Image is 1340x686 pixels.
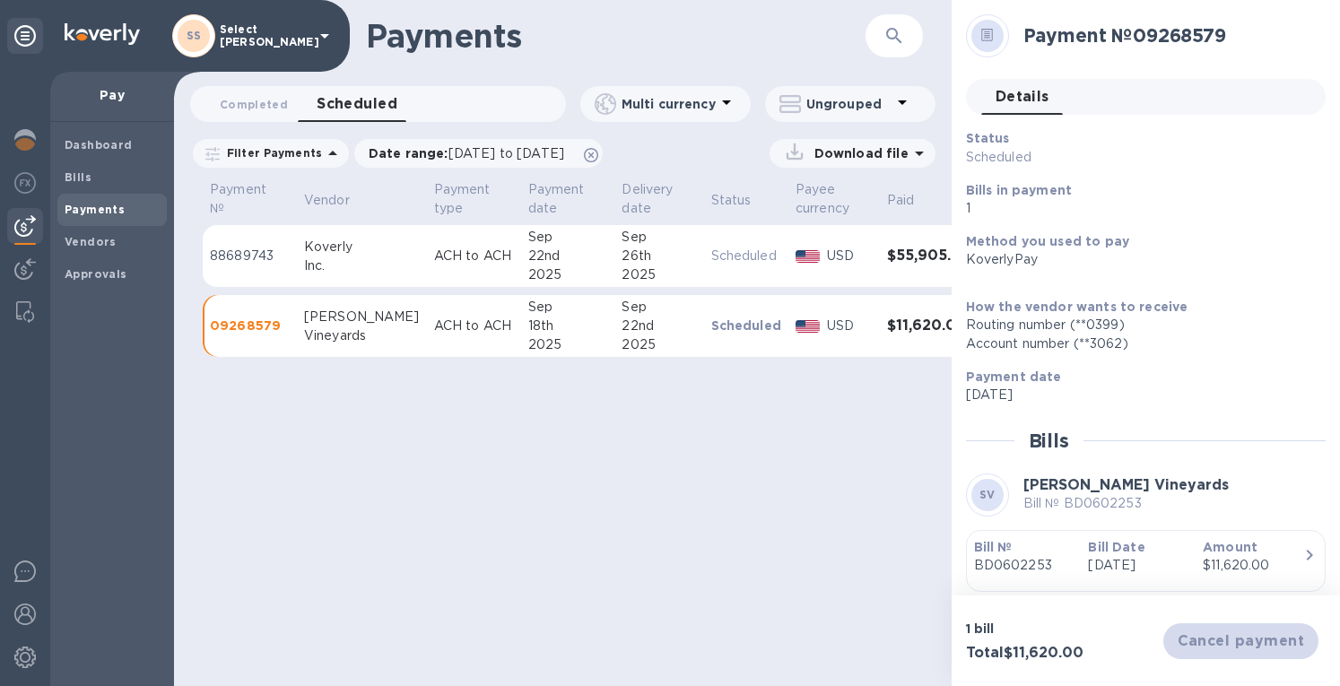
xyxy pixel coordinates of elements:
[304,326,420,345] div: Vineyards
[7,18,43,54] div: Unpin categories
[966,620,1139,638] p: 1 bill
[622,95,716,113] p: Multi currency
[966,148,1196,167] p: Scheduled
[304,191,350,210] p: Vendor
[528,180,585,218] p: Payment date
[1203,540,1257,554] b: Amount
[528,180,608,218] span: Payment date
[827,247,873,265] p: USD
[996,84,1049,109] span: Details
[220,95,288,114] span: Completed
[1203,556,1303,575] div: $11,620.00
[887,191,915,210] p: Paid
[966,199,1311,218] p: 1
[966,386,1311,404] p: [DATE]
[210,317,290,334] p: 09268579
[434,180,491,218] p: Payment type
[966,316,1311,334] div: Routing number (**0399)
[711,247,781,265] p: Scheduled
[65,203,125,216] b: Payments
[966,530,1326,592] button: Bill №BD0602253Bill Date[DATE]Amount$11,620.00
[210,247,290,265] p: 88689743
[220,23,309,48] p: Select [PERSON_NAME]
[966,645,1139,662] h3: Total $11,620.00
[1023,476,1229,493] b: [PERSON_NAME] Vineyards
[304,191,373,210] span: Vendor
[622,180,696,218] span: Delivery date
[806,95,892,113] p: Ungrouped
[796,180,873,218] span: Payee currency
[317,91,397,117] span: Scheduled
[65,267,127,281] b: Approvals
[711,191,775,210] span: Status
[1023,494,1229,513] p: Bill № BD0602253
[622,298,696,317] div: Sep
[796,250,820,263] img: USD
[966,250,1311,269] div: KoverlyPay
[979,488,996,501] b: SV
[448,146,564,161] span: [DATE] to [DATE]
[354,139,603,168] div: Date range:[DATE] to [DATE]
[887,317,970,334] h3: $11,620.00
[528,228,608,247] div: Sep
[966,369,1062,384] b: Payment date
[65,235,117,248] b: Vendors
[966,183,1072,197] b: Bills in payment
[528,265,608,284] div: 2025
[304,256,420,275] div: Inc.
[304,308,420,326] div: [PERSON_NAME]
[622,180,673,218] p: Delivery date
[210,180,290,218] span: Payment №
[220,145,322,161] p: Filter Payments
[622,247,696,265] div: 26th
[1088,556,1188,575] p: [DATE]
[622,228,696,247] div: Sep
[827,317,873,335] p: USD
[210,180,266,218] p: Payment №
[887,247,970,265] h3: $55,905.76
[966,334,1311,353] div: Account number (**3062)
[369,144,573,162] p: Date range :
[528,298,608,317] div: Sep
[187,29,202,42] b: SS
[1023,24,1311,47] h2: Payment № 09268579
[974,556,1075,575] p: BD0602253
[966,131,1010,145] b: Status
[528,335,608,354] div: 2025
[434,247,514,265] p: ACH to ACH
[434,180,514,218] span: Payment type
[807,144,909,162] p: Download file
[974,540,1013,554] b: Bill №
[528,247,608,265] div: 22nd
[434,317,514,335] p: ACH to ACH
[622,265,696,284] div: 2025
[1029,430,1069,452] h2: Bills
[1088,540,1144,554] b: Bill Date
[366,17,866,55] h1: Payments
[711,191,752,210] p: Status
[711,317,781,334] p: Scheduled
[65,23,140,45] img: Logo
[622,335,696,354] div: 2025
[796,180,849,218] p: Payee currency
[622,317,696,335] div: 22nd
[887,191,938,210] span: Paid
[14,172,36,194] img: Foreign exchange
[966,234,1129,248] b: Method you used to pay
[796,320,820,333] img: USD
[65,86,160,104] p: Pay
[528,317,608,335] div: 18th
[304,238,420,256] div: Koverly
[65,138,133,152] b: Dashboard
[65,170,91,184] b: Bills
[966,300,1188,314] b: How the vendor wants to receive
